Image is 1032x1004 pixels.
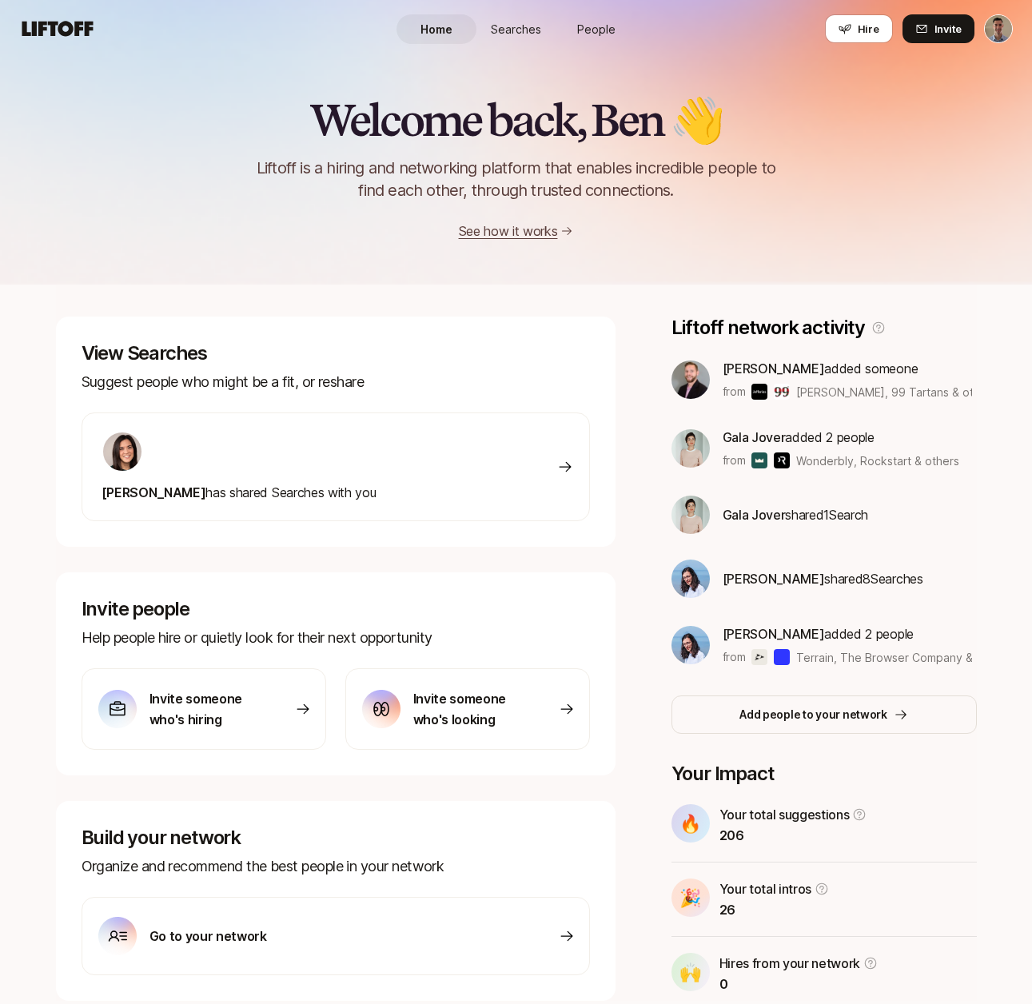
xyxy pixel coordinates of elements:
[556,14,636,44] a: People
[723,568,923,589] p: shared 8 Search es
[723,429,786,445] span: Gala Jover
[719,804,850,825] p: Your total suggestions
[103,432,141,471] img: 71d7b91d_d7cb_43b4_a7ea_a9b2f2cc6e03.jpg
[671,429,710,468] img: ACg8ocKhcGRvChYzWN2dihFRyxedT7mU-5ndcsMXykEoNcm4V62MVdan=s160-c
[723,647,746,667] p: from
[671,878,710,917] div: 🎉
[723,624,973,644] p: added 2 people
[102,484,206,500] span: [PERSON_NAME]
[858,21,879,37] span: Hire
[230,157,803,201] p: Liftoff is a hiring and networking platform that enables incredible people to find each other, th...
[774,452,790,468] img: Rockstart
[149,688,261,730] p: Invite someone who's hiring
[719,899,830,920] p: 26
[671,626,710,664] img: 3b21b1e9_db0a_4655_a67f_ab9b1489a185.jpg
[719,974,879,994] p: 0
[985,15,1012,42] img: Ben Levinson
[719,953,861,974] p: Hires from your network
[102,484,377,500] span: has shared Searches with you
[671,695,977,734] button: Add people to your network
[825,14,893,43] button: Hire
[796,651,1010,664] span: Terrain, The Browser Company & others
[774,384,790,400] img: 99 Tartans
[476,14,556,44] a: Searches
[671,317,865,339] p: Liftoff network activity
[671,953,710,991] div: 🙌
[82,598,590,620] p: Invite people
[723,361,825,376] span: [PERSON_NAME]
[723,504,869,525] p: shared 1 Search
[82,827,590,849] p: Build your network
[751,649,767,665] img: Terrain
[413,688,525,730] p: Invite someone who's looking
[723,507,786,523] span: Gala Jover
[420,21,452,38] span: Home
[903,14,974,43] button: Invite
[723,358,973,379] p: added someone
[671,361,710,399] img: 1e5065bc_9f3c_4f43_b190_f43fac448ea1.jpg
[739,705,887,724] p: Add people to your network
[719,878,812,899] p: Your total intros
[671,804,710,843] div: 🔥
[309,96,723,144] h2: Welcome back, Ben 👋
[796,384,972,400] span: [PERSON_NAME], 99 Tartans & others
[719,825,867,846] p: 206
[796,452,959,469] span: Wonderbly, Rockstart & others
[934,21,962,37] span: Invite
[723,382,746,401] p: from
[491,21,541,38] span: Searches
[577,21,616,38] span: People
[671,496,710,534] img: ACg8ocKhcGRvChYzWN2dihFRyxedT7mU-5ndcsMXykEoNcm4V62MVdan=s160-c
[751,452,767,468] img: Wonderbly
[723,427,960,448] p: added 2 people
[459,223,558,239] a: See how it works
[82,371,590,393] p: Suggest people who might be a fit, or reshare
[82,627,590,649] p: Help people hire or quietly look for their next opportunity
[723,451,746,470] p: from
[751,384,767,400] img: Jefferies
[723,626,825,642] span: [PERSON_NAME]
[671,763,977,785] p: Your Impact
[82,342,590,365] p: View Searches
[984,14,1013,43] button: Ben Levinson
[774,649,790,665] img: The Browser Company
[671,560,710,598] img: 3b21b1e9_db0a_4655_a67f_ab9b1489a185.jpg
[82,855,590,878] p: Organize and recommend the best people in your network
[396,14,476,44] a: Home
[149,926,267,946] p: Go to your network
[723,571,825,587] span: [PERSON_NAME]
